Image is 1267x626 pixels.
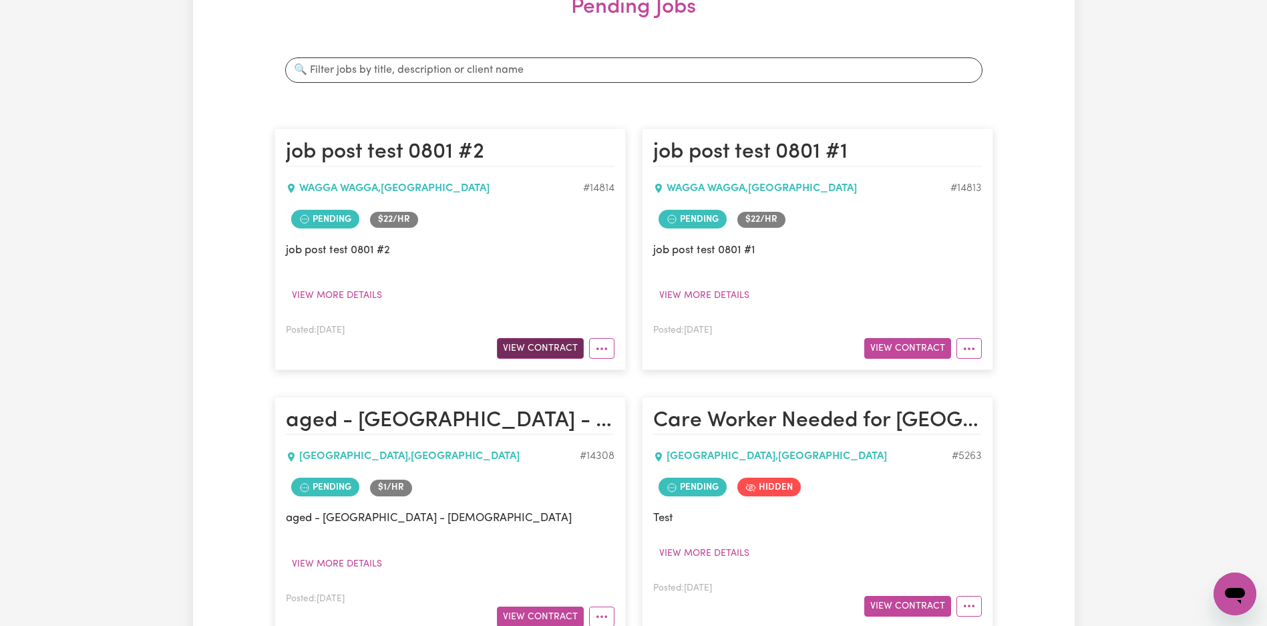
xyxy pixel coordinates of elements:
span: Job is hidden [737,478,801,496]
button: View Contract [864,338,951,359]
div: Job ID #14814 [583,180,614,196]
span: Job contract pending review by care worker [659,210,727,228]
span: Posted: [DATE] [653,584,712,593]
iframe: Button to launch messaging window [1214,573,1256,615]
button: View more details [653,285,755,306]
span: Job contract pending review by care worker [291,478,359,496]
p: aged - [GEOGRAPHIC_DATA] - [DEMOGRAPHIC_DATA] [286,510,614,526]
h2: job post test 0801 #2 [286,140,614,166]
div: Job ID #5263 [952,448,982,464]
div: [GEOGRAPHIC_DATA] , [GEOGRAPHIC_DATA] [286,448,580,464]
span: Job rate per hour [370,212,418,228]
div: [GEOGRAPHIC_DATA] , [GEOGRAPHIC_DATA] [653,448,952,464]
p: job post test 0801 #1 [653,242,982,259]
div: Job ID #14813 [950,180,982,196]
div: WAGGA WAGGA , [GEOGRAPHIC_DATA] [653,180,950,196]
button: View more details [286,285,388,306]
input: 🔍 Filter jobs by title, description or client name [285,57,982,83]
h2: job post test 0801 #1 [653,140,982,166]
span: Posted: [DATE] [286,326,345,335]
span: Job rate per hour [370,480,412,496]
h2: aged - sydney - male [286,408,614,435]
button: More options [956,338,982,359]
span: Posted: [DATE] [286,595,345,603]
span: Job rate per hour [737,212,785,228]
button: View more details [286,554,388,575]
h2: Care Worker Needed for Sydney (TEST 6) [653,408,982,435]
span: Job contract pending review by care worker [291,210,359,228]
button: View more details [653,543,755,564]
p: job post test 0801 #2 [286,242,614,259]
button: View Contract [864,596,951,617]
button: More options [956,596,982,617]
button: View Contract [497,338,584,359]
span: Job contract pending review by care worker [659,478,727,496]
p: Test [653,510,982,526]
button: More options [589,338,614,359]
div: WAGGA WAGGA , [GEOGRAPHIC_DATA] [286,180,583,196]
span: Posted: [DATE] [653,326,712,335]
div: Job ID #14308 [580,448,614,464]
